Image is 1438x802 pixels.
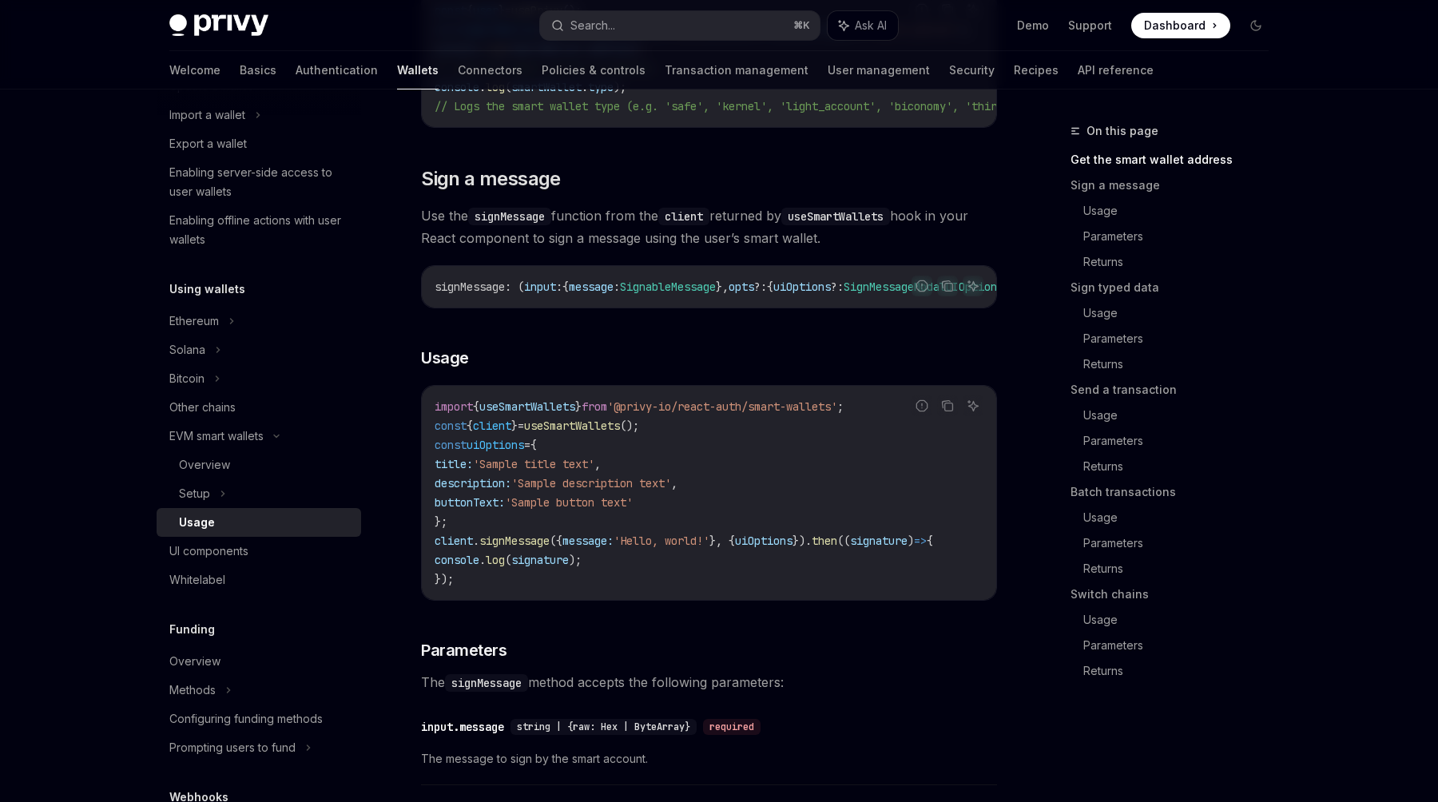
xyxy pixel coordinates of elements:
[421,671,997,693] span: The method accepts the following parameters:
[1243,13,1269,38] button: Toggle dark mode
[1083,658,1281,684] a: Returns
[844,280,1003,294] span: SignMessageModalUIOptions
[1083,505,1281,530] a: Usage
[703,719,761,735] div: required
[179,455,230,474] div: Overview
[505,280,524,294] span: : (
[169,681,216,700] div: Methods
[671,476,677,490] span: ,
[792,534,812,548] span: }).
[473,457,594,471] span: 'Sample title text'
[556,280,562,294] span: :
[709,534,735,548] span: }, {
[831,280,844,294] span: ?:
[542,51,646,89] a: Policies & controls
[435,534,473,548] span: client
[157,647,361,676] a: Overview
[1071,275,1281,300] a: Sign typed data
[468,208,551,225] code: signMessage
[837,534,850,548] span: ((
[855,18,887,34] span: Ask AI
[397,51,439,89] a: Wallets
[169,620,215,639] h5: Funding
[1083,607,1281,633] a: Usage
[421,719,504,735] div: input.message
[658,208,709,225] code: client
[435,280,505,294] span: signMessage
[914,534,927,548] span: =>
[620,280,716,294] span: SignableMessage
[937,276,958,296] button: Copy the contents from the code block
[963,395,983,416] button: Ask AI
[550,534,562,548] span: ({
[169,570,225,590] div: Whitelabel
[517,721,690,733] span: string | {raw: Hex | ByteArray}
[1083,428,1281,454] a: Parameters
[1131,13,1230,38] a: Dashboard
[949,51,995,89] a: Security
[729,280,754,294] span: opts
[421,749,997,768] span: The message to sign by the smart account.
[473,399,479,414] span: {
[614,280,620,294] span: :
[1083,633,1281,658] a: Parameters
[435,399,473,414] span: import
[1071,582,1281,607] a: Switch chains
[169,105,245,125] div: Import a wallet
[1083,454,1281,479] a: Returns
[540,11,820,40] button: Search...⌘K
[157,705,361,733] a: Configuring funding methods
[435,514,447,529] span: };
[562,280,569,294] span: {
[169,709,323,729] div: Configuring funding methods
[435,457,473,471] span: title:
[1071,147,1281,173] a: Get the smart wallet address
[157,508,361,537] a: Usage
[479,553,486,567] span: .
[467,438,524,452] span: uiOptions
[912,395,932,416] button: Report incorrect code
[445,674,528,692] code: signMessage
[927,534,933,548] span: {
[1083,403,1281,428] a: Usage
[614,534,709,548] span: 'Hello, world!'
[435,438,467,452] span: const
[505,553,511,567] span: (
[1014,51,1059,89] a: Recipes
[179,513,215,532] div: Usage
[908,534,914,548] span: )
[511,553,569,567] span: signature
[1083,556,1281,582] a: Returns
[157,393,361,422] a: Other chains
[912,276,932,296] button: Report incorrect code
[479,534,550,548] span: signMessage
[473,534,479,548] span: .
[421,347,469,369] span: Usage
[157,158,361,206] a: Enabling server-side access to user wallets
[524,280,556,294] span: input
[467,419,473,433] span: {
[157,537,361,566] a: UI components
[179,484,210,503] div: Setup
[569,553,582,567] span: );
[620,419,639,433] span: ();
[518,419,524,433] span: =
[828,11,898,40] button: Ask AI
[1071,479,1281,505] a: Batch transactions
[1083,300,1281,326] a: Usage
[582,399,607,414] span: from
[157,451,361,479] a: Overview
[157,566,361,594] a: Whitelabel
[812,534,837,548] span: then
[1083,249,1281,275] a: Returns
[435,572,454,586] span: });
[575,399,582,414] span: }
[169,427,264,446] div: EVM smart wallets
[570,16,615,35] div: Search...
[486,553,505,567] span: log
[479,399,575,414] span: useSmartWallets
[754,280,767,294] span: ?:
[169,280,245,299] h5: Using wallets
[169,312,219,331] div: Ethereum
[169,542,248,561] div: UI components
